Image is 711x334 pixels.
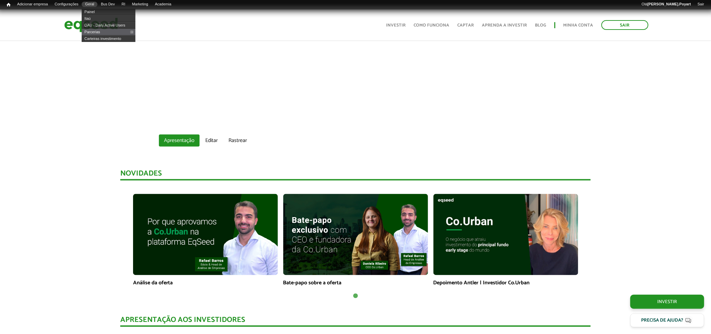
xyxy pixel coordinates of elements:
a: Aprenda a investir [482,23,527,28]
div: Novidades [120,170,591,181]
img: maxresdefault.jpg [433,194,578,275]
a: Captar [458,23,474,28]
a: Rastrear [223,135,252,147]
a: Início [3,2,14,8]
p: Análise da oferta [133,280,278,286]
a: Minha conta [563,23,593,28]
a: Sair [601,20,649,30]
a: Blog [535,23,546,28]
a: Apresentação [159,135,200,147]
strong: [PERSON_NAME].Poyart [647,2,691,6]
a: Investir [386,23,406,28]
img: maxresdefault.jpg [133,194,278,275]
a: Marketing [129,2,152,7]
div: Apresentação aos investidores [120,317,591,327]
a: Academia [152,2,175,7]
a: Configurações [51,2,82,7]
p: Depoimento Antler | Investidor Co.Urban [433,280,578,286]
span: Início [7,2,10,7]
a: Painel [82,8,135,15]
img: maxresdefault.jpg [283,194,428,275]
a: Geral [82,2,97,7]
a: Investir [630,295,704,309]
a: Olá[PERSON_NAME].Poyart [638,2,695,7]
a: Adicionar empresa [14,2,51,7]
a: Sair [694,2,708,7]
a: Como funciona [414,23,450,28]
a: Bus Dev [97,2,118,7]
a: Editar [200,135,223,147]
button: 1 of 1 [352,293,359,300]
p: Bate-papo sobre a oferta [283,280,428,286]
a: RI [118,2,129,7]
img: EqSeed [64,16,118,34]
